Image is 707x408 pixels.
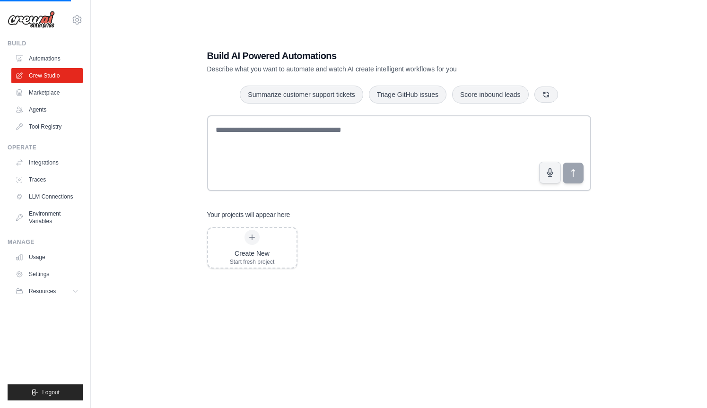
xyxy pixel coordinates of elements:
p: Describe what you want to automate and watch AI create intelligent workflows for you [207,64,525,74]
img: Logo [8,11,55,29]
div: Create New [230,249,275,258]
button: Click to speak your automation idea [539,162,561,183]
button: Score inbound leads [452,86,529,104]
a: Settings [11,267,83,282]
a: Tool Registry [11,119,83,134]
a: LLM Connections [11,189,83,204]
button: Triage GitHub issues [369,86,446,104]
a: Usage [11,250,83,265]
a: Agents [11,102,83,117]
h3: Your projects will appear here [207,210,290,219]
a: Crew Studio [11,68,83,83]
span: Resources [29,287,56,295]
button: Logout [8,384,83,400]
div: Build [8,40,83,47]
iframe: Chat Widget [660,363,707,408]
div: Start fresh project [230,258,275,266]
button: Summarize customer support tickets [240,86,363,104]
a: Environment Variables [11,206,83,229]
a: Marketplace [11,85,83,100]
h1: Build AI Powered Automations [207,49,525,62]
button: Resources [11,284,83,299]
div: Manage [8,238,83,246]
button: Get new suggestions [534,87,558,103]
a: Traces [11,172,83,187]
span: Logout [42,389,60,396]
div: Operate [8,144,83,151]
a: Integrations [11,155,83,170]
a: Automations [11,51,83,66]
